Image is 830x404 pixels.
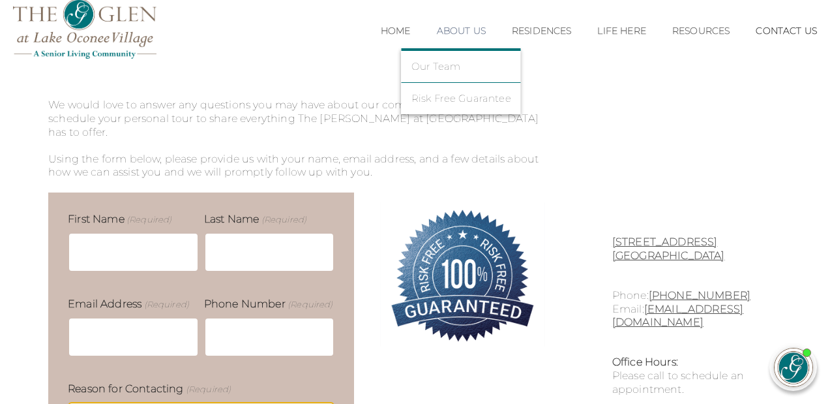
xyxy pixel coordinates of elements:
p: Using the form below, please provide us with your name, email address, and a few details about ho... [48,153,545,180]
a: Risk Free Guarantee [411,93,511,104]
label: Last Name [204,212,306,226]
label: Reason for Contacting [68,382,231,396]
a: Residences [512,25,572,37]
a: Home [381,25,411,37]
span: (Required) [260,213,306,225]
img: avatar [775,349,812,386]
a: Contact Us [756,25,817,37]
iframe: iframe [572,53,817,331]
label: Email Address [68,297,189,311]
span: (Required) [286,298,333,310]
span: (Required) [125,213,171,225]
label: Phone Number [204,297,333,311]
a: Life Here [597,25,645,37]
a: Resources [672,25,730,37]
span: (Required) [185,383,231,395]
strong: Office Hours: [612,356,678,368]
span: (Required) [143,298,189,310]
img: 100% Risk-Free. Guaranteed. [380,193,545,358]
p: We would love to answer any questions you may have about our community or help you schedule your ... [48,99,545,152]
a: About Us [437,25,486,37]
div: Please call to schedule an appointment. [612,356,809,396]
a: Our Team [411,61,511,72]
label: First Name [68,212,171,226]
